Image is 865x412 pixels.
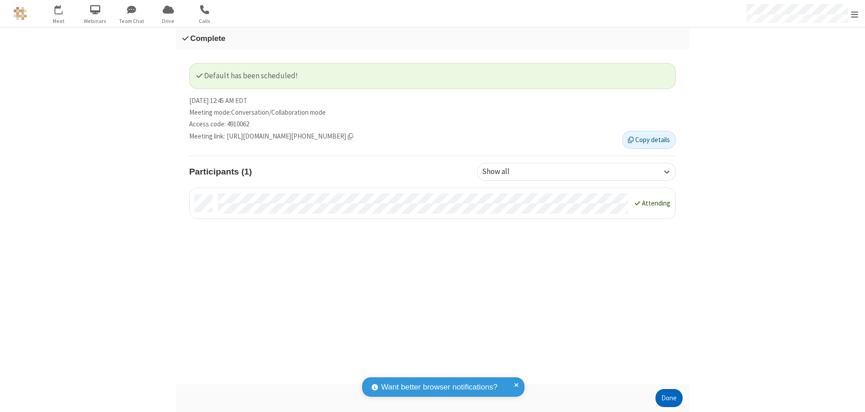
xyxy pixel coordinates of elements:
button: Done [656,389,683,407]
h4: Participants (1) [189,163,470,180]
li: Meeting mode : Conversation/Collaboration mode [189,107,676,118]
img: QA Selenium DO NOT DELETE OR CHANGE [14,7,27,20]
span: Calls [188,17,222,25]
div: Show all [482,166,525,178]
span: Drive [151,17,185,25]
div: 4 [61,5,67,12]
span: Want better browser notifications? [381,381,497,393]
span: Meeting link : [189,131,225,142]
li: Access code: 4910062 [189,119,676,130]
span: Copy meeting link [227,131,353,142]
span: Webinars [78,17,112,25]
span: Attending [642,199,670,207]
span: Meet [42,17,76,25]
span: [DATE] 12:45 AM EDT [189,96,247,106]
span: Default has been scheduled! [196,71,298,81]
button: Copy details [622,131,676,149]
h3: Complete [182,34,683,43]
span: Team Chat [115,17,149,25]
